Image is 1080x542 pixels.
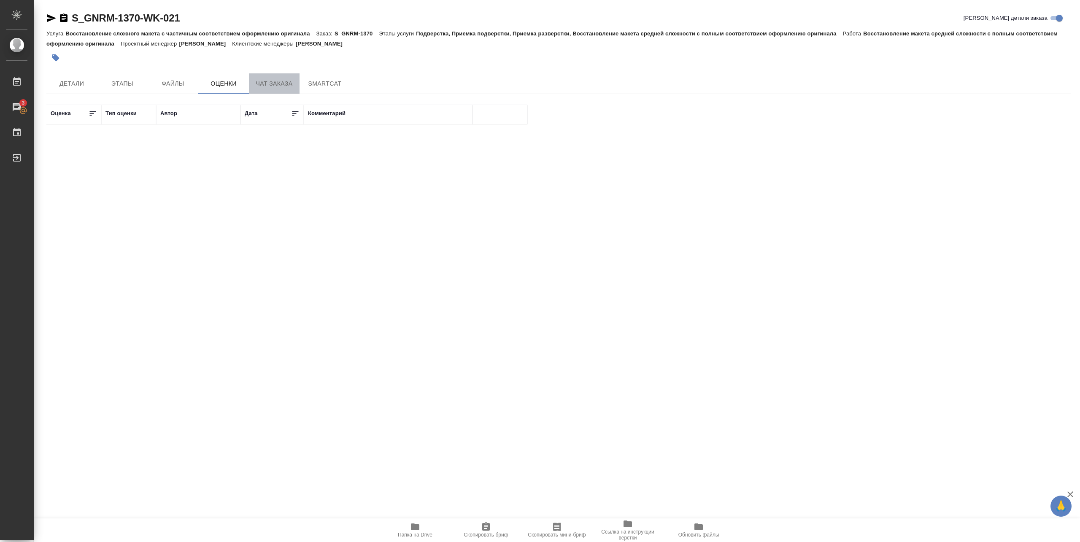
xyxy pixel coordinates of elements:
div: Оценка [51,109,71,118]
button: Скопировать ссылку [59,13,69,23]
span: Детали [51,78,92,89]
span: 3 [16,99,30,107]
p: Подверстка, Приемка подверстки, Приемка разверстки, Восстановление макета средней сложности с пол... [416,30,842,37]
p: Клиентские менеджеры [232,40,296,47]
div: Дата [245,109,258,118]
p: Этапы услуги [379,30,416,37]
p: Работа [843,30,864,37]
a: S_GNRM-1370-WK-021 [72,12,180,24]
p: Услуга [46,30,65,37]
button: Скопировать ссылку для ЯМессенджера [46,13,57,23]
span: Чат заказа [254,78,294,89]
button: 🙏 [1050,496,1072,517]
span: Оценки [203,78,244,89]
div: Комментарий [308,109,346,118]
span: Файлы [153,78,193,89]
p: Заказ: [316,30,335,37]
div: Автор [160,109,177,118]
p: Проектный менеджер [121,40,179,47]
button: Добавить тэг [46,49,65,67]
span: [PERSON_NAME] детали заказа [964,14,1048,22]
span: 🙏 [1054,497,1068,515]
a: 3 [2,97,32,118]
p: [PERSON_NAME] [179,40,232,47]
p: Восстановление сложного макета с частичным соответствием оформлению оригинала [65,30,316,37]
span: SmartCat [305,78,345,89]
p: [PERSON_NAME] [296,40,349,47]
span: Этапы [102,78,143,89]
p: S_GNRM-1370 [335,30,379,37]
div: Тип оценки [105,109,137,118]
